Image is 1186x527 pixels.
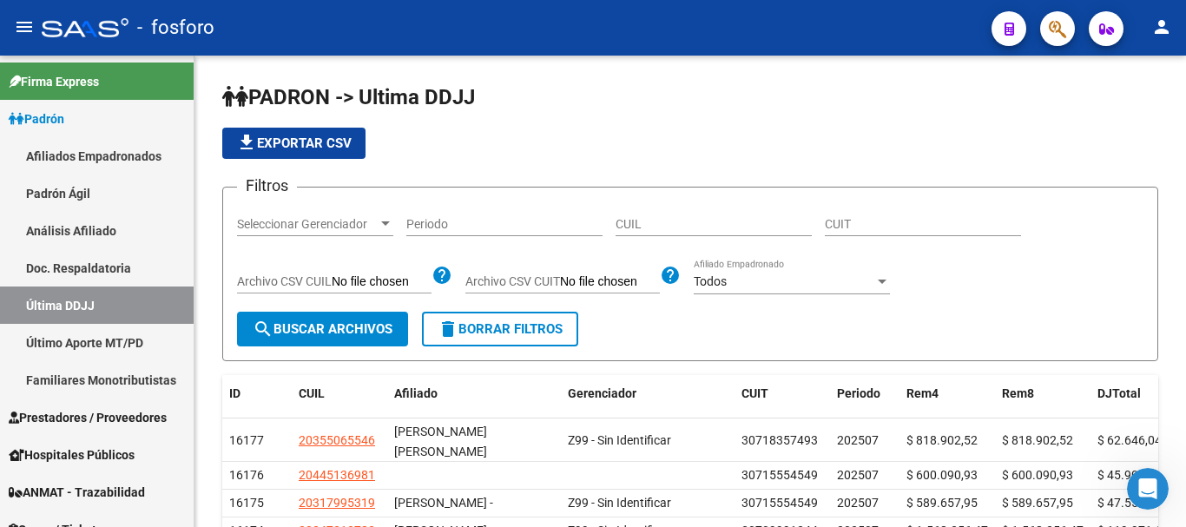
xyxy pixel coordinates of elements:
span: Buscar Archivos [253,321,392,337]
span: Firma Express [9,72,99,91]
div: $ 600.090,93 [906,465,988,485]
span: Z99 - Sin Identificar [568,433,671,447]
div: $ 45.906,96 [1097,465,1179,485]
div: $ 47.555,07 [1097,493,1179,513]
span: Todos [694,274,727,288]
span: Rem8 [1002,386,1034,400]
span: Gerenciador [568,386,636,400]
div: $ 818.902,52 [1002,431,1084,451]
span: ANMAT - Trazabilidad [9,483,145,502]
span: ID [229,386,240,400]
button: Borrar Filtros [422,312,578,346]
mat-icon: menu [14,16,35,37]
span: [PERSON_NAME] - [394,496,493,510]
span: 20355065546 [299,433,375,447]
span: Archivo CSV CUIT [465,274,560,288]
iframe: Intercom live chat [1127,468,1169,510]
datatable-header-cell: Gerenciador [561,375,735,412]
span: CUIL [299,386,325,400]
mat-icon: search [253,319,273,339]
span: Padrón [9,109,64,128]
span: 20317995319 [299,496,375,510]
input: Archivo CSV CUIT [560,274,660,290]
span: 202507 [837,496,879,510]
mat-icon: help [660,265,681,286]
span: 202507 [837,433,879,447]
span: PADRON -> Ultima DDJJ [222,85,475,109]
input: Archivo CSV CUIL [332,274,432,290]
div: $ 62.646,04 [1097,431,1179,451]
button: Buscar Archivos [237,312,408,346]
div: 30715554549 [741,465,818,485]
span: [PERSON_NAME] [PERSON_NAME] [394,425,487,458]
span: DJTotal [1097,386,1141,400]
span: Z99 - Sin Identificar [568,496,671,510]
span: 202507 [837,468,879,482]
datatable-header-cell: Afiliado [387,375,561,412]
datatable-header-cell: DJTotal [1090,375,1186,412]
div: $ 600.090,93 [1002,465,1084,485]
div: $ 589.657,95 [1002,493,1084,513]
span: Seleccionar Gerenciador [237,217,378,232]
span: Prestadores / Proveedores [9,408,167,427]
div: 30715554549 [741,493,818,513]
span: 16177 [229,433,264,447]
mat-icon: person [1151,16,1172,37]
datatable-header-cell: ID [222,375,292,412]
span: Exportar CSV [236,135,352,151]
datatable-header-cell: CUIT [735,375,830,412]
span: Borrar Filtros [438,321,563,337]
datatable-header-cell: Periodo [830,375,899,412]
div: $ 589.657,95 [906,493,988,513]
datatable-header-cell: CUIL [292,375,387,412]
span: Archivo CSV CUIL [237,274,332,288]
h3: Filtros [237,174,297,198]
span: - fosforo [137,9,214,47]
datatable-header-cell: Rem8 [995,375,1090,412]
mat-icon: delete [438,319,458,339]
div: $ 818.902,52 [906,431,988,451]
span: 20445136981 [299,468,375,482]
span: Afiliado [394,386,438,400]
span: 16176 [229,468,264,482]
mat-icon: file_download [236,132,257,153]
mat-icon: help [432,265,452,286]
button: Exportar CSV [222,128,366,159]
span: Rem4 [906,386,939,400]
datatable-header-cell: Rem4 [899,375,995,412]
span: Periodo [837,386,880,400]
span: CUIT [741,386,768,400]
span: 16175 [229,496,264,510]
div: 30718357493 [741,431,818,451]
span: Hospitales Públicos [9,445,135,464]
